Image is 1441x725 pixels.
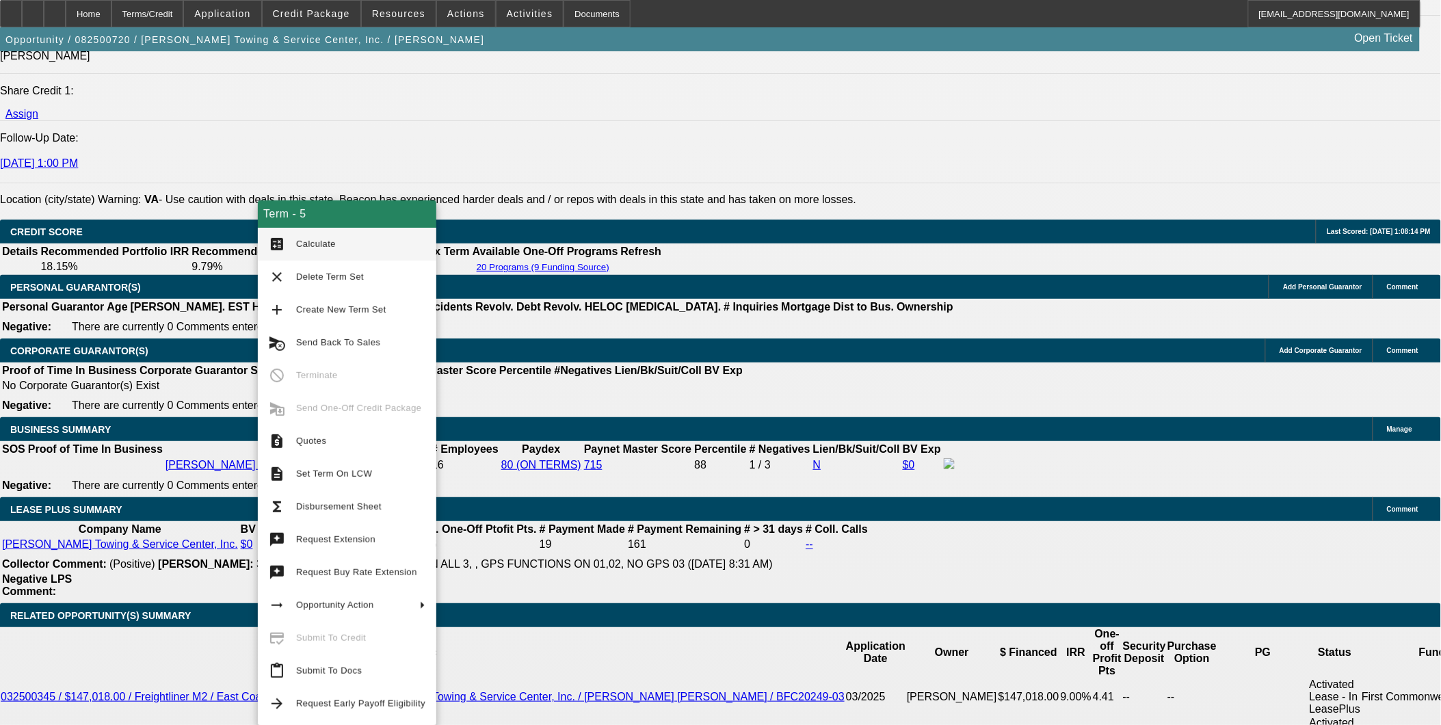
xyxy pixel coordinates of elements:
[241,538,253,550] a: $0
[296,239,336,249] span: Calculate
[627,538,742,551] td: 161
[1387,505,1418,513] span: Comment
[555,365,613,376] b: #Negatives
[296,600,374,610] span: Opportunity Action
[615,365,702,376] b: Lien/Bk/Suit/Coll
[472,245,619,259] th: Available One-Off Programs
[158,558,254,570] b: [PERSON_NAME]:
[1092,627,1122,678] th: One-off Profit Pts
[269,466,285,482] mat-icon: description
[544,301,722,313] b: Revolv. HELOC [MEDICAL_DATA].
[834,301,895,313] b: Dist to Bus.
[744,538,804,551] td: 0
[2,399,51,411] b: Negative:
[1060,678,1092,716] td: 9.00%
[10,282,141,293] span: PERSONAL GUARANTOR(S)
[1060,627,1092,678] th: IRR
[1167,627,1217,678] th: Purchase Option
[522,443,560,455] b: Paydex
[191,260,336,274] td: 9.79%
[269,499,285,515] mat-icon: functions
[140,365,248,376] b: Corporate Guarantor
[107,301,127,313] b: Age
[2,321,51,332] b: Negative:
[806,538,813,550] a: --
[1,443,26,456] th: SOS
[372,8,425,19] span: Resources
[507,8,553,19] span: Activities
[1,379,749,393] td: No Corporate Guarantor(s) Exist
[296,436,326,446] span: Quotes
[2,301,104,313] b: Personal Guarantor
[296,272,364,282] span: Delete Term Set
[40,260,189,274] td: 18.15%
[998,627,1060,678] th: $ Financed
[1092,678,1122,716] td: 4.41
[1309,627,1362,678] th: Status
[2,558,107,570] b: Collector Comment:
[79,523,161,535] b: Company Name
[296,567,417,577] span: Request Buy Rate Extension
[2,479,51,491] b: Negative:
[415,538,538,551] td: 3.96
[1167,678,1217,716] td: --
[425,301,473,313] b: Incidents
[269,531,285,548] mat-icon: try
[432,443,499,455] b: # Employees
[269,696,285,712] mat-icon: arrow_forward
[897,301,953,313] b: Ownership
[628,523,741,535] b: # Payment Remaining
[806,523,868,535] b: # Coll. Calls
[845,678,906,716] td: 03/2025
[724,301,778,313] b: # Inquiries
[437,1,495,27] button: Actions
[269,236,285,252] mat-icon: calculate
[144,194,159,205] b: VA
[584,443,691,455] b: Paynet Master Score
[191,245,336,259] th: Recommended One Off IRR
[620,245,663,259] th: Refresh
[499,365,551,376] b: Percentile
[1280,347,1362,354] span: Add Corporate Guarantor
[109,558,155,570] span: (Positive)
[903,443,941,455] b: BV Exp
[296,337,380,347] span: Send Back To Sales
[72,479,362,491] span: There are currently 0 Comments entered on this opportunity
[1,691,845,702] a: 032500345 / $147,018.00 / Freightliner M2 / East Coast Truck & Trailer Sales / Browders Towing & ...
[10,504,122,515] span: LEASE PLUS SUMMARY
[5,108,38,120] a: Assign
[10,424,111,435] span: BUSINESS SUMMARY
[263,1,360,27] button: Credit Package
[269,433,285,449] mat-icon: request_quote
[296,501,382,512] span: Disbursement Sheet
[1387,283,1418,291] span: Comment
[258,200,436,228] div: Term - 5
[998,678,1060,716] td: $147,018.00
[497,1,564,27] button: Activities
[475,301,541,313] b: Revolv. Debt
[1217,627,1309,678] th: PG
[269,269,285,285] mat-icon: clear
[501,459,581,471] a: 80 (ON TERMS)
[269,564,285,581] mat-icon: try
[1122,627,1167,678] th: Security Deposit
[2,573,72,597] b: Negative LPS Comment:
[1387,425,1412,433] span: Manage
[10,345,148,356] span: CORPORATE GUARANTOR(S)
[540,523,625,535] b: # Payment Made
[447,8,485,19] span: Actions
[694,443,746,455] b: Percentile
[416,523,537,535] b: Avg. One-Off Ptofit Pts.
[296,304,386,315] span: Create New Term Set
[269,663,285,679] mat-icon: content_paste
[296,698,425,709] span: Request Early Payoff Eligibility
[750,459,810,471] div: 1 / 3
[5,34,484,45] span: Opportunity / 082500720 / [PERSON_NAME] Towing & Service Center, Inc. / [PERSON_NAME]
[584,459,603,471] a: 715
[903,459,915,471] a: $0
[845,627,906,678] th: Application Date
[269,597,285,614] mat-icon: arrow_right_alt
[131,301,250,313] b: [PERSON_NAME]. EST
[166,459,401,471] a: [PERSON_NAME] Towing & Service Center, Inc.
[40,245,189,259] th: Recommended Portfolio IRR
